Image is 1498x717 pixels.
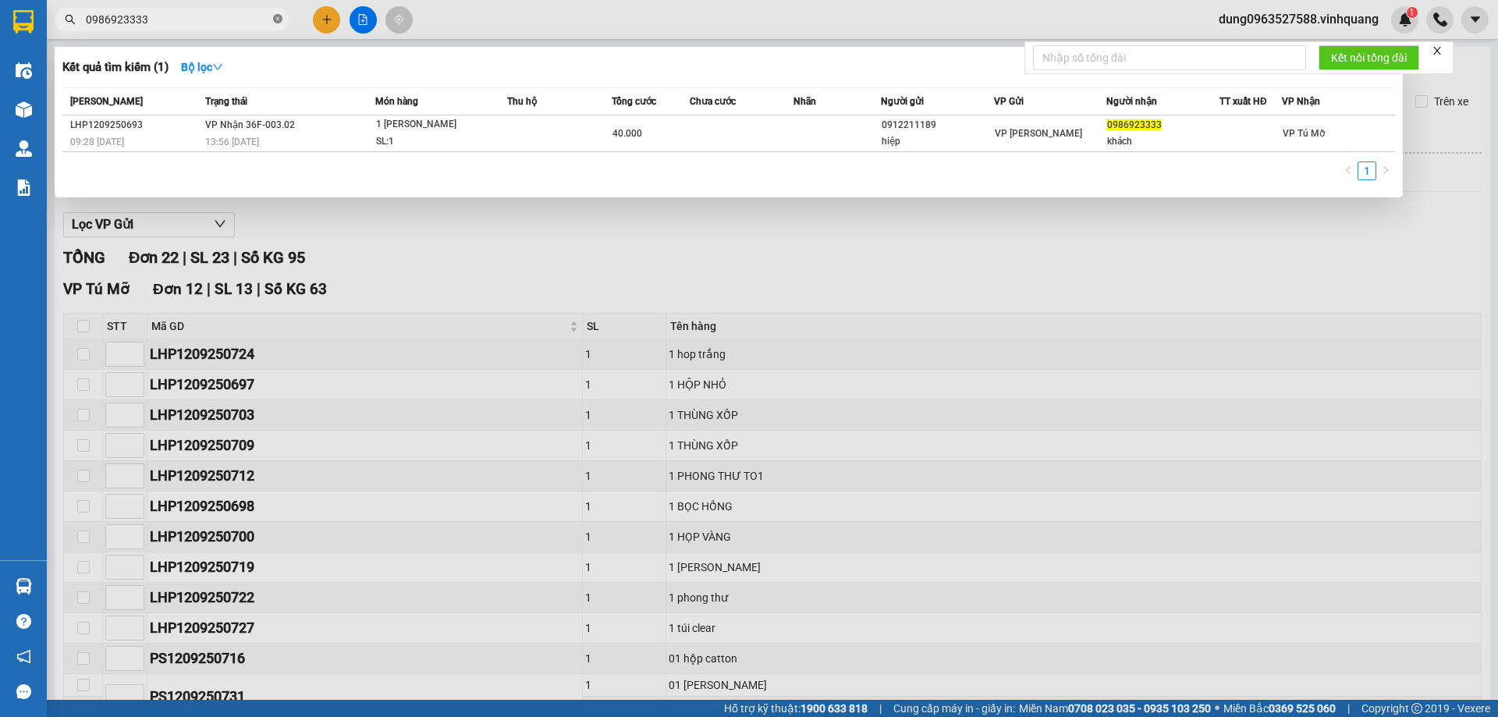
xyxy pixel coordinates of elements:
span: Kết nối tổng đài [1331,49,1407,66]
span: right [1381,165,1390,175]
div: 0912211189 [882,117,993,133]
span: Thu hộ [507,96,537,107]
img: warehouse-icon [16,578,32,595]
strong: Bộ lọc [181,61,223,73]
span: left [1344,165,1353,175]
span: TT xuất HĐ [1219,96,1267,107]
button: right [1376,162,1395,180]
span: Trạng thái [205,96,247,107]
span: close [1432,45,1443,56]
span: VP Gửi [994,96,1024,107]
span: Nhãn [793,96,816,107]
span: Chưa cước [690,96,736,107]
div: khách [1107,133,1219,150]
h3: Kết quả tìm kiếm ( 1 ) [62,59,169,76]
li: Next Page [1376,162,1395,180]
button: Bộ lọcdown [169,55,236,80]
div: LHP1209250693 [70,117,201,133]
input: Tìm tên, số ĐT hoặc mã đơn [86,11,270,28]
span: close-circle [273,12,282,27]
span: Người nhận [1106,96,1157,107]
span: Người gửi [881,96,924,107]
span: 13:56 [DATE] [205,137,259,147]
span: Tổng cước [612,96,656,107]
span: message [16,684,31,699]
span: question-circle [16,614,31,629]
img: solution-icon [16,179,32,196]
div: 1 [PERSON_NAME] [376,116,493,133]
span: Món hàng [375,96,418,107]
span: VP Nhận [1282,96,1320,107]
li: 1 [1358,162,1376,180]
img: logo-vxr [13,10,34,34]
span: close-circle [273,14,282,23]
span: 09:28 [DATE] [70,137,124,147]
span: down [212,62,223,73]
button: Kết nối tổng đài [1319,45,1419,70]
span: search [65,14,76,25]
a: 1 [1358,162,1376,179]
span: VP Tú Mỡ [1283,128,1325,139]
img: warehouse-icon [16,140,32,157]
input: Nhập số tổng đài [1033,45,1306,70]
span: VP Nhận 36F-003.02 [205,119,295,130]
span: notification [16,649,31,664]
img: warehouse-icon [16,101,32,118]
div: SL: 1 [376,133,493,151]
span: 0986923333 [1107,119,1162,130]
button: left [1339,162,1358,180]
div: hiệp [882,133,993,150]
span: 40.000 [612,128,642,139]
img: warehouse-icon [16,62,32,79]
span: VP [PERSON_NAME] [995,128,1082,139]
li: Previous Page [1339,162,1358,180]
span: [PERSON_NAME] [70,96,143,107]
